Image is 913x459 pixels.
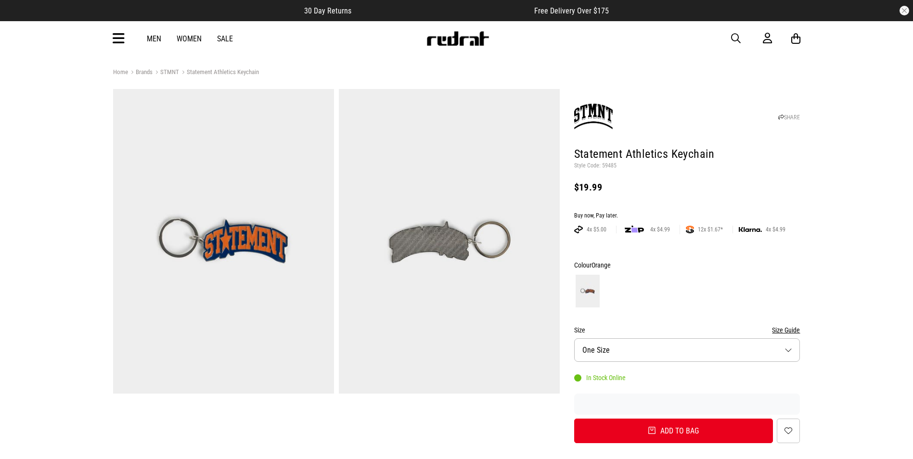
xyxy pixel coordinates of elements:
span: 30 Day Returns [304,6,351,15]
img: KLARNA [739,227,762,232]
span: 12x $1.67* [694,226,727,233]
span: 4x $4.99 [762,226,789,233]
img: AFTERPAY [574,226,583,233]
div: Size [574,324,800,336]
div: Colour [574,259,800,271]
button: One Size [574,338,800,362]
iframe: Customer reviews powered by Trustpilot [371,6,515,15]
a: Women [177,34,202,43]
button: Size Guide [772,324,800,336]
a: Statement Athletics Keychain [179,68,259,77]
span: 4x $4.99 [646,226,674,233]
img: Orange [576,275,600,307]
span: One Size [582,345,610,355]
div: Buy now, Pay later. [574,212,800,220]
a: Sale [217,34,233,43]
img: zip [625,225,644,234]
a: STMNT [153,68,179,77]
img: Redrat logo [426,31,489,46]
iframe: Customer reviews powered by Trustpilot [574,399,800,409]
div: $19.99 [574,181,800,193]
button: Add to bag [574,419,773,443]
p: Style Code: 59485 [574,162,800,170]
a: Home [113,68,128,76]
span: Orange [592,261,611,269]
a: Men [147,34,161,43]
a: Brands [128,68,153,77]
h1: Statement Athletics Keychain [574,147,800,162]
a: SHARE [778,114,800,121]
span: 4x $5.00 [583,226,610,233]
img: SPLITPAY [686,226,694,233]
div: In Stock Online [574,374,626,382]
img: Statement Athletics Keychain in Orange [339,89,560,394]
img: STMNT [574,97,613,136]
img: Statement Athletics Keychain in Orange [113,89,334,394]
span: Free Delivery Over $175 [534,6,609,15]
